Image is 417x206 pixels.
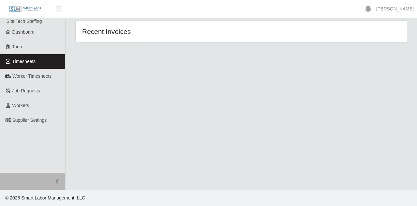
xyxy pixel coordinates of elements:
span: Timesheets [12,59,36,64]
span: Site Tech Staffing [7,19,42,24]
h4: Recent Invoices [82,27,209,36]
span: Dashboard [12,29,35,35]
span: Workers [12,103,29,108]
img: SLM Logo [9,6,42,13]
span: Todo [12,44,22,49]
a: [PERSON_NAME] [376,6,414,12]
span: Job Requests [12,88,40,93]
span: © 2025 Smart Labor Management, LLC [5,195,85,200]
span: Supplier Settings [12,118,47,123]
span: Worker Timesheets [12,73,51,79]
